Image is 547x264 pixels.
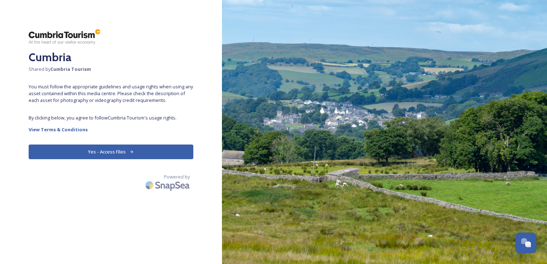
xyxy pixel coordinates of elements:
span: You must follow the appropriate guidelines and usage rights when using any asset contained within... [29,83,193,104]
h2: Cumbria [29,49,193,66]
strong: Cumbria Tourism [50,66,91,72]
a: View Terms & Conditions [29,125,193,134]
button: Open Chat [515,233,536,253]
img: SnapSea Logo [143,177,193,194]
img: ct_logo.png [29,29,100,45]
span: Powered by [164,173,190,180]
strong: View Terms & Conditions [29,126,88,133]
button: Yes - Access Files [29,145,193,159]
span: By clicking below, you agree to follow Cumbria Tourism 's usage rights. [29,114,193,121]
span: Shared by [29,66,193,73]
